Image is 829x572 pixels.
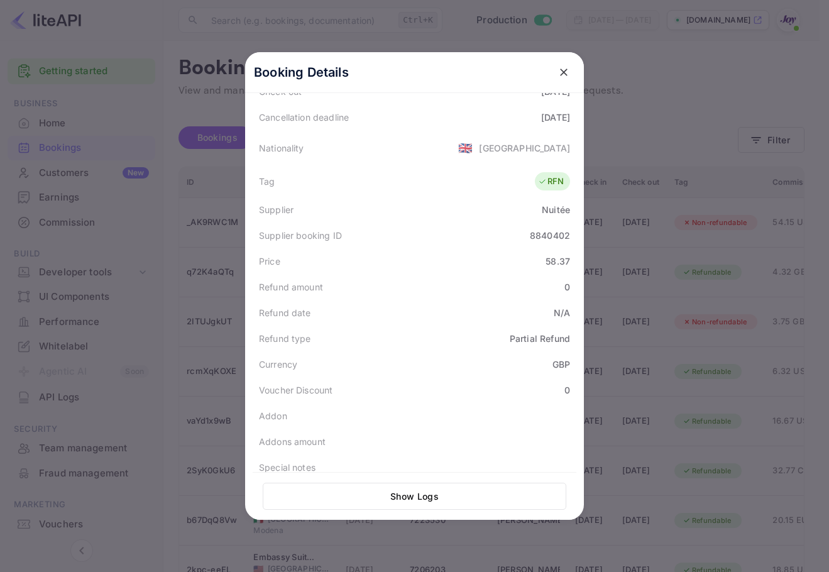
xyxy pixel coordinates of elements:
[541,111,570,124] div: [DATE]
[564,280,570,294] div: 0
[564,383,570,397] div: 0
[259,229,342,242] div: Supplier booking ID
[479,141,570,155] div: [GEOGRAPHIC_DATA]
[510,332,570,345] div: Partial Refund
[263,483,566,510] button: Show Logs
[552,61,575,84] button: close
[259,203,294,216] div: Supplier
[259,332,311,345] div: Refund type
[538,175,564,188] div: RFN
[259,141,304,155] div: Nationality
[259,358,297,371] div: Currency
[259,461,316,474] div: Special notes
[259,111,349,124] div: Cancellation deadline
[259,383,332,397] div: Voucher Discount
[458,136,473,159] span: United States
[259,435,326,448] div: Addons amount
[254,63,349,82] p: Booking Details
[259,280,323,294] div: Refund amount
[259,409,287,422] div: Addon
[552,358,570,371] div: GBP
[259,255,280,268] div: Price
[546,255,570,268] div: 58.37
[259,306,311,319] div: Refund date
[259,175,275,188] div: Tag
[530,229,570,242] div: 8840402
[542,203,570,216] div: Nuitée
[554,306,570,319] div: N/A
